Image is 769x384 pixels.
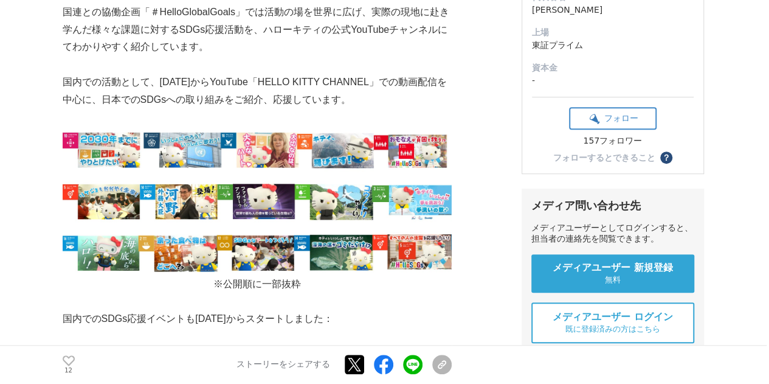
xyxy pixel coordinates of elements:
[531,302,694,343] a: メディアユーザー ログイン 既に登録済みの方はこちら
[63,126,452,275] img: thumbnail_a0801250-0376-11ee-92fd-2d3d9b10eb5a.png
[236,360,330,371] p: ストーリーをシェアする
[569,136,657,147] div: 157フォロワー
[565,324,660,335] span: 既に登録済みの方はこちら
[532,61,694,74] dt: 資本金
[531,254,694,293] a: メディアユーザー 新規登録 無料
[660,152,672,164] button: ？
[569,107,657,130] button: フォロー
[63,310,452,328] p: 国内でのSDGs応援イベントも[DATE]からスタートしました：
[63,74,452,109] p: 国内での活動として、[DATE]からYouTube「HELLO KITTY CHANNEL」での動画配信を中心に、日本でのSDGsへの取り組みをご紹介、応援しています。
[662,153,671,162] span: ？
[532,39,694,52] dd: 東証プライム
[553,311,673,324] span: メディアユーザー ログイン
[532,74,694,87] dd: -
[553,262,673,274] span: メディアユーザー 新規登録
[532,4,694,16] dd: [PERSON_NAME]
[531,223,694,245] div: メディアユーザーとしてログインすると、担当者の連絡先を閲覧できます。
[531,198,694,213] div: メディア問い合わせ先
[553,153,655,162] div: フォローするとできること
[532,26,694,39] dt: 上場
[63,276,452,293] p: ※公開順に一部抜粋
[63,368,75,374] p: 12
[605,274,621,285] span: 無料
